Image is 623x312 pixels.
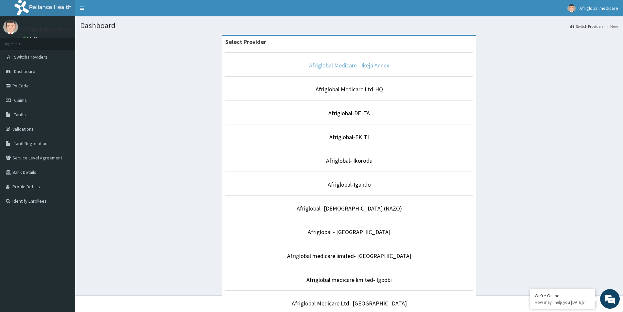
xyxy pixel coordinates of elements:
a: Afriglobal-DELTA [328,109,370,117]
span: Switch Providers [14,54,47,60]
a: Afriglobal - [GEOGRAPHIC_DATA] [308,228,390,236]
a: Afriglobal-Igando [328,181,371,188]
a: Switch Providers [570,24,603,29]
div: We're Online! [535,293,590,299]
li: Here [604,24,618,29]
span: Claims [14,97,27,103]
a: Afriglobal Medicare - Ikeja Annex [309,62,389,69]
a: Afriglobal-EKITI [329,133,369,141]
a: Online [23,36,39,40]
a: Afriglobal Medicare Ltd-HQ [316,85,383,93]
h1: Dashboard [80,21,618,30]
a: Afriglobal Medicare Ltd- [GEOGRAPHIC_DATA] [292,300,407,307]
p: How may I help you today? [535,300,590,305]
strong: Select Provider [225,38,266,46]
p: Afriglobal medicare [23,27,73,32]
img: User Image [3,20,18,34]
span: Tariffs [14,112,26,118]
a: Afriglobal medicare limited- Igbobi [306,276,392,284]
img: User Image [567,4,576,12]
a: Afriglobal medicare limited- [GEOGRAPHIC_DATA] [287,252,411,260]
a: Afriglobal- Ikorodu [326,157,372,164]
span: Dashboard [14,68,35,74]
span: Tariff Negotiation [14,140,47,146]
a: Afriglobal- [DEMOGRAPHIC_DATA] (NAZO) [297,205,402,212]
span: Afriglobal medicare [580,5,618,11]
